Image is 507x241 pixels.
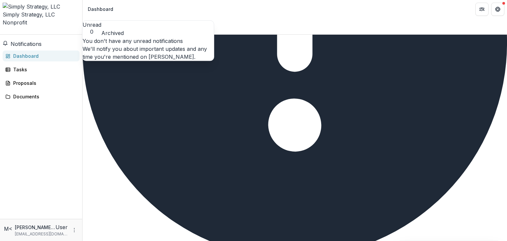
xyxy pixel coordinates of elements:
[11,41,42,47] span: Notifications
[15,231,68,237] p: [EMAIL_ADDRESS][DOMAIN_NAME]
[85,4,116,14] nav: breadcrumb
[55,223,68,231] p: User
[83,21,101,35] button: Unread
[13,52,74,59] div: Dashboard
[83,37,214,45] p: You don't have any unread notifications
[4,225,12,233] div: Ms. Reggi Rideout <rrideout@simplystrategy.net>
[3,78,80,88] a: Proposals
[3,11,80,18] div: Simply Strategy, LLC
[13,80,74,86] div: Proposals
[70,226,78,234] button: More
[3,91,80,102] a: Documents
[3,19,27,26] span: Nonprofit
[3,64,80,75] a: Tasks
[83,45,214,61] p: We'll notify you about important updates and any time you're mentioned on [PERSON_NAME].
[88,6,113,13] div: Dashboard
[475,3,489,16] button: Partners
[101,29,124,37] button: Archived
[15,224,55,231] p: [PERSON_NAME] <[EMAIL_ADDRESS][DOMAIN_NAME]>
[13,66,74,73] div: Tasks
[13,93,74,100] div: Documents
[83,29,101,35] span: 0
[491,3,504,16] button: Get Help
[3,3,80,11] img: Simply Strategy, LLC
[3,51,80,61] a: Dashboard
[3,40,42,48] button: Notifications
